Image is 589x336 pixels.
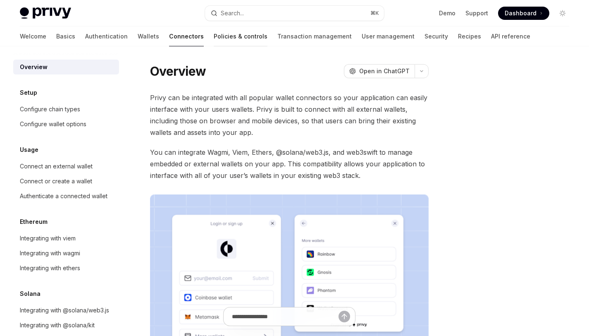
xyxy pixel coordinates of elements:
a: Connectors [169,26,204,46]
input: Ask a question... [232,307,339,326]
div: Integrating with viem [20,233,76,243]
h5: Usage [20,145,38,155]
span: Dashboard [505,9,537,17]
a: Integrating with viem [13,231,119,246]
h5: Solana [20,289,41,299]
div: Configure wallet options [20,119,86,129]
h5: Ethereum [20,217,48,227]
div: Authenticate a connected wallet [20,191,107,201]
a: Security [424,26,448,46]
a: Authentication [85,26,128,46]
div: Connect or create a wallet [20,176,92,186]
div: Integrating with wagmi [20,248,80,258]
a: Authenticate a connected wallet [13,189,119,204]
div: Integrating with @solana/kit [20,320,95,330]
a: Wallets [138,26,159,46]
a: API reference [491,26,530,46]
a: Welcome [20,26,46,46]
span: Open in ChatGPT [359,67,410,75]
a: Basics [56,26,75,46]
span: You can integrate Wagmi, Viem, Ethers, @solana/web3.js, and web3swift to manage embedded or exter... [150,146,429,181]
a: Integrating with ethers [13,261,119,276]
a: Recipes [458,26,481,46]
div: Search... [221,8,244,18]
a: Connect or create a wallet [13,174,119,189]
div: Configure chain types [20,104,80,114]
a: Integrating with wagmi [13,246,119,261]
button: Send message [339,311,350,322]
a: User management [362,26,415,46]
a: Transaction management [277,26,352,46]
span: Privy can be integrated with all popular wallet connectors so your application can easily interfa... [150,92,429,138]
div: Integrating with @solana/web3.js [20,305,109,315]
div: Connect an external wallet [20,161,93,171]
div: Overview [20,62,48,72]
a: Demo [439,9,455,17]
a: Connect an external wallet [13,159,119,174]
button: Search...⌘K [205,6,384,21]
a: Policies & controls [214,26,267,46]
a: Dashboard [498,7,549,20]
a: Integrating with @solana/web3.js [13,303,119,318]
h1: Overview [150,64,206,79]
img: light logo [20,7,71,19]
a: Integrating with @solana/kit [13,318,119,333]
a: Support [465,9,488,17]
div: Integrating with ethers [20,263,80,273]
a: Configure wallet options [13,117,119,132]
span: ⌘ K [370,10,379,17]
a: Configure chain types [13,102,119,117]
h5: Setup [20,88,37,98]
a: Overview [13,60,119,74]
button: Open in ChatGPT [344,64,415,78]
button: Toggle dark mode [556,7,569,20]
